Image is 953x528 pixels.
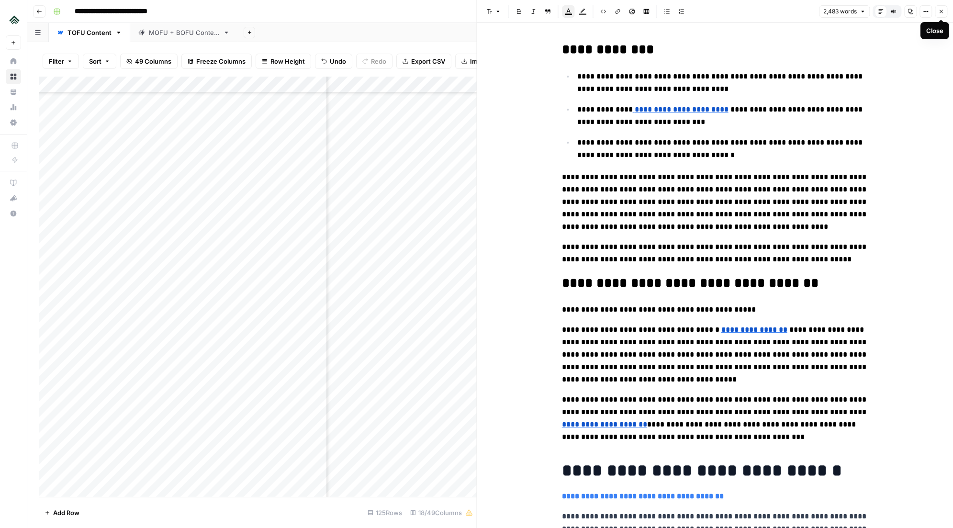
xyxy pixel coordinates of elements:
[6,100,21,115] a: Usage
[89,56,101,66] span: Sort
[67,28,112,37] div: TOFU Content
[6,11,23,28] img: Uplisting Logo
[6,84,21,100] a: Your Data
[470,56,505,66] span: Import CSV
[270,56,305,66] span: Row Height
[53,508,79,517] span: Add Row
[6,69,21,84] a: Browse
[411,56,445,66] span: Export CSV
[83,54,116,69] button: Sort
[130,23,238,42] a: MOFU + BOFU Content
[823,7,857,16] span: 2,483 words
[149,28,219,37] div: MOFU + BOFU Content
[6,191,21,205] div: What's new?
[364,505,406,520] div: 125 Rows
[6,8,21,32] button: Workspace: Uplisting
[6,191,21,206] button: What's new?
[39,505,85,520] button: Add Row
[455,54,511,69] button: Import CSV
[371,56,386,66] span: Redo
[330,56,346,66] span: Undo
[6,175,21,191] a: AirOps Academy
[49,56,64,66] span: Filter
[49,23,130,42] a: TOFU Content
[356,54,392,69] button: Redo
[135,56,171,66] span: 49 Columns
[120,54,178,69] button: 49 Columns
[181,54,252,69] button: Freeze Columns
[396,54,451,69] button: Export CSV
[926,26,943,35] div: Close
[819,5,870,18] button: 2,483 words
[196,56,246,66] span: Freeze Columns
[6,115,21,130] a: Settings
[43,54,79,69] button: Filter
[315,54,352,69] button: Undo
[6,54,21,69] a: Home
[406,505,477,520] div: 18/49 Columns
[6,206,21,221] button: Help + Support
[256,54,311,69] button: Row Height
